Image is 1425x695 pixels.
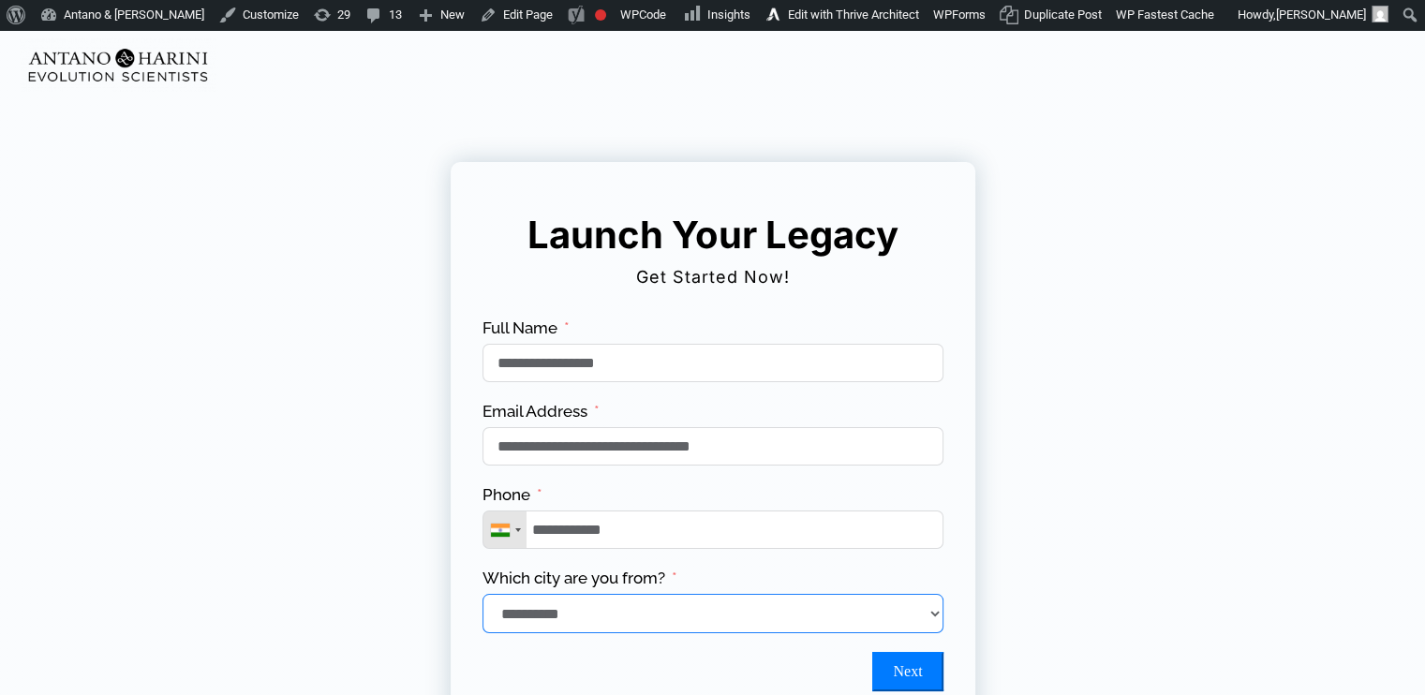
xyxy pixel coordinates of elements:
[482,484,542,506] label: Phone
[1276,7,1366,22] span: [PERSON_NAME]
[483,511,527,548] div: Telephone country code
[595,9,606,21] div: Focus keyphrase not set
[482,401,600,422] label: Email Address
[20,38,216,92] img: Evolution-Scientist (2)
[482,427,943,466] input: Email Address
[872,652,943,691] button: Next
[707,7,750,22] span: Insights
[482,510,943,549] input: Phone
[482,594,943,633] select: Which city are you from?
[482,568,677,589] label: Which city are you from?
[482,318,570,339] label: Full Name
[480,260,946,294] h2: Get Started Now!
[517,212,909,259] h5: Launch Your Legacy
